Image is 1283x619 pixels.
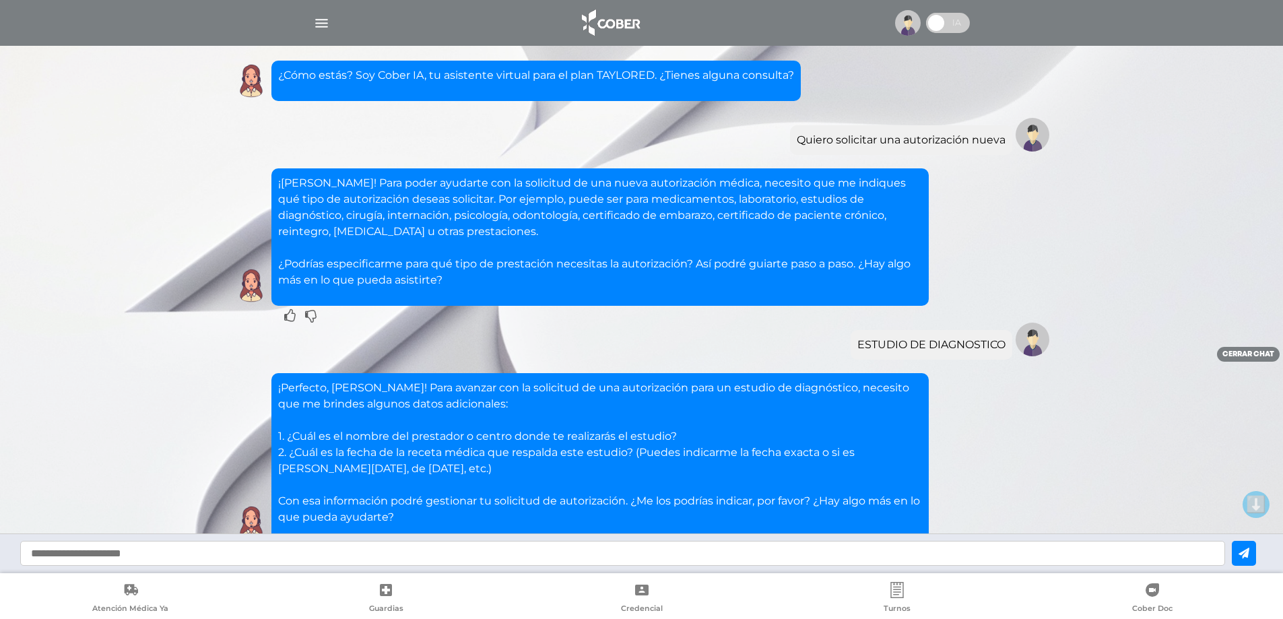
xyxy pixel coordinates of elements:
span: Credencial [621,604,663,616]
span: Cober Doc [1132,604,1173,616]
a: cerrar chat [1217,347,1280,362]
a: Atención Médica Ya [3,582,258,616]
div: ESTUDIO DE DIAGNOSTICO [857,337,1006,353]
button: ⬇️ [1243,491,1270,518]
img: Cober IA [234,506,268,540]
a: Credencial [514,582,769,616]
img: logo_cober_home-white.png [574,7,645,39]
div: Quiero solicitar una autorización nueva [797,132,1006,148]
p: ¡[PERSON_NAME]! Para poder ayudarte con la solicitud de una nueva autorización médica, necesito q... [278,175,922,288]
img: Cober_menu-lines-white.svg [313,15,330,32]
img: Tu imagen [1016,323,1049,356]
img: Tu imagen [1016,118,1049,152]
span: Turnos [884,604,911,616]
a: Cober Doc [1025,582,1280,616]
p: ¡Perfecto, [PERSON_NAME]! Para avanzar con la solicitud de una autorización para un estudio de di... [278,380,922,525]
img: Cober IA [234,64,268,98]
p: ¿Cómo estás? Soy Cober IA, tu asistente virtual para el plan TAYLORED. ¿Tienes alguna consulta? [278,67,794,84]
img: Cober IA [234,269,268,302]
img: profile-placeholder.svg [895,10,921,36]
span: Atención Médica Ya [92,604,168,616]
span: Guardias [369,604,403,616]
a: Guardias [258,582,513,616]
a: Turnos [769,582,1024,616]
